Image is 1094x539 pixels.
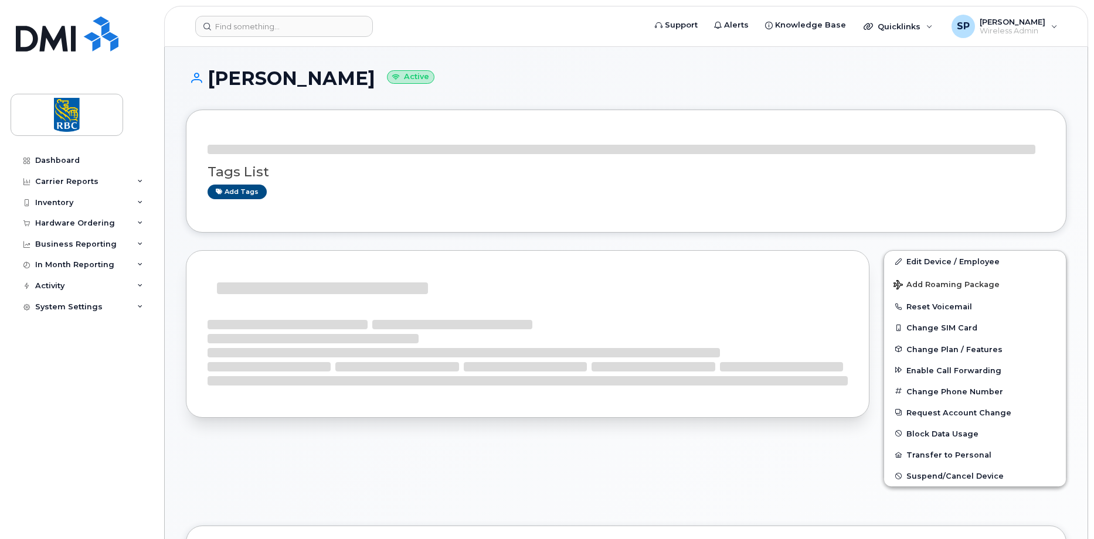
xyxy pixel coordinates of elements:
span: Enable Call Forwarding [906,366,1001,374]
h1: [PERSON_NAME] [186,68,1066,88]
h3: Tags List [208,165,1045,179]
small: Active [387,70,434,84]
button: Suspend/Cancel Device [884,465,1066,486]
button: Enable Call Forwarding [884,360,1066,381]
button: Add Roaming Package [884,272,1066,296]
span: Change Plan / Features [906,344,1003,353]
button: Change Plan / Features [884,339,1066,360]
a: Add tags [208,185,267,199]
button: Block Data Usage [884,423,1066,444]
span: Suspend/Cancel Device [906,472,1004,480]
button: Transfer to Personal [884,444,1066,465]
button: Reset Voicemail [884,296,1066,317]
a: Edit Device / Employee [884,251,1066,272]
button: Change Phone Number [884,381,1066,402]
button: Request Account Change [884,402,1066,423]
span: Add Roaming Package [893,280,1000,291]
button: Change SIM Card [884,317,1066,338]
